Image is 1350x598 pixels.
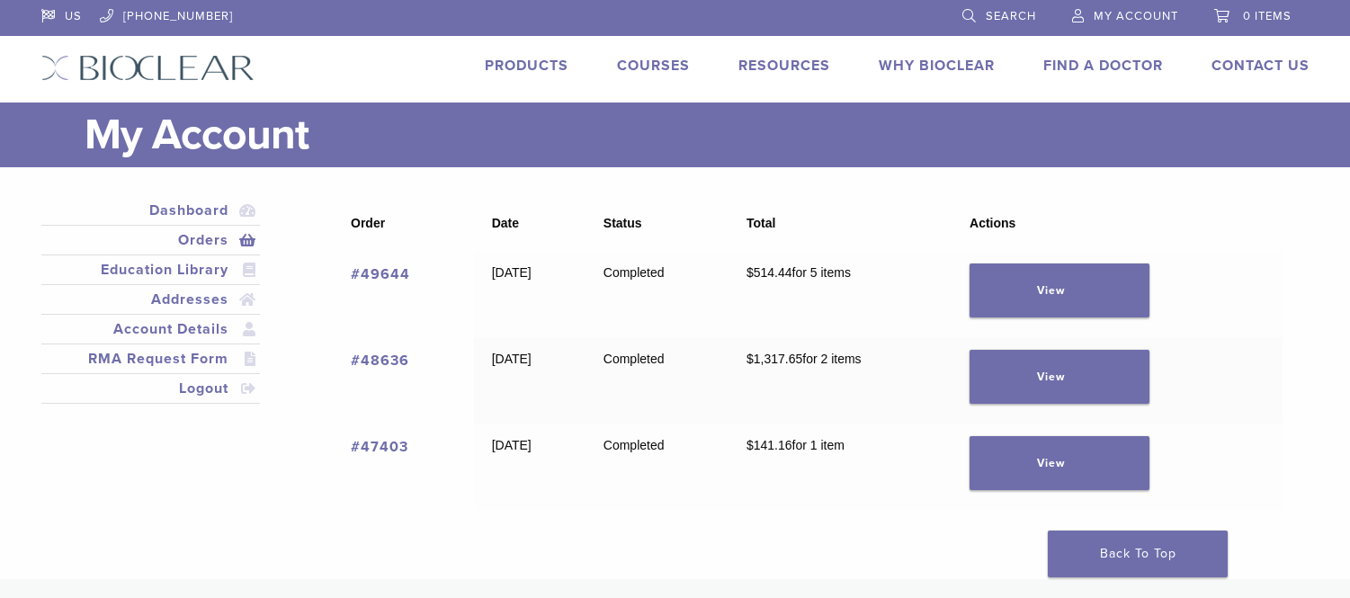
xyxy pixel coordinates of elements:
[45,200,257,221] a: Dashboard
[1094,9,1178,23] span: My Account
[492,216,519,230] span: Date
[45,318,257,340] a: Account Details
[603,216,642,230] span: Status
[738,57,830,75] a: Resources
[45,348,257,370] a: RMA Request Form
[747,265,754,280] span: $
[351,438,408,456] a: View order number 47403
[986,9,1036,23] span: Search
[586,337,729,424] td: Completed
[879,57,995,75] a: Why Bioclear
[1048,531,1228,577] a: Back To Top
[485,57,568,75] a: Products
[586,251,729,337] td: Completed
[729,251,952,337] td: for 5 items
[729,337,952,424] td: for 2 items
[617,57,690,75] a: Courses
[351,216,385,230] span: Order
[1211,57,1310,75] a: Contact Us
[970,263,1149,317] a: View order 49644
[747,265,792,280] span: 514.44
[970,436,1149,490] a: View order 47403
[45,259,257,281] a: Education Library
[970,216,1015,230] span: Actions
[747,438,754,452] span: $
[970,350,1149,404] a: View order 48636
[45,289,257,310] a: Addresses
[747,216,775,230] span: Total
[41,55,255,81] img: Bioclear
[45,229,257,251] a: Orders
[45,378,257,399] a: Logout
[85,103,1310,167] h1: My Account
[492,438,532,452] time: [DATE]
[1043,57,1163,75] a: Find A Doctor
[747,352,802,366] span: 1,317.65
[729,424,952,510] td: for 1 item
[586,424,729,510] td: Completed
[492,265,532,280] time: [DATE]
[41,196,261,425] nav: Account pages
[492,352,532,366] time: [DATE]
[747,352,754,366] span: $
[351,265,410,283] a: View order number 49644
[351,352,409,370] a: View order number 48636
[1243,9,1292,23] span: 0 items
[747,438,792,452] span: 141.16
